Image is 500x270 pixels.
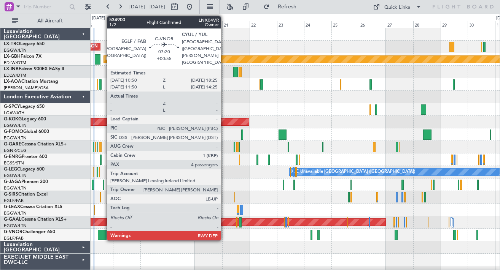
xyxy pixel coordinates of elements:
span: G-ENRG [4,155,22,159]
a: EDLW/DTM [4,73,26,78]
button: Quick Links [369,1,425,13]
a: EGSS/STN [4,160,24,166]
a: LX-GBHFalcon 7X [4,54,41,59]
button: All Aircraft [8,15,83,27]
span: G-FOMO [4,129,23,134]
div: Planned Maint [GEOGRAPHIC_DATA] ([GEOGRAPHIC_DATA]) [106,54,226,65]
span: G-SPCY [4,104,20,109]
span: G-JAGA [4,180,21,184]
a: EGGW/LTN [4,173,27,178]
a: G-KGKGLegacy 600 [4,117,46,122]
a: G-GARECessna Citation XLS+ [4,142,67,147]
input: Trip Number [23,1,67,13]
a: EDLW/DTM [4,60,26,66]
button: Refresh [260,1,306,13]
a: EGGW/LTN [4,223,27,229]
div: 23 [277,21,304,28]
div: Planned Maint Nurnberg [148,54,196,65]
a: G-FOMOGlobal 6000 [4,129,49,134]
a: G-GAALCessna Citation XLS+ [4,217,67,222]
span: Refresh [271,4,303,9]
div: [DATE] [92,15,105,22]
a: EGGW/LTN [4,185,27,191]
span: G-VNOR [4,230,22,234]
span: G-LEGC [4,167,20,172]
div: 29 [441,21,468,28]
div: 22 [250,21,277,28]
span: G-SIRS [4,192,18,197]
span: LX-INB [4,67,19,71]
div: 21 [222,21,250,28]
a: G-JAGAPhenom 300 [4,180,48,184]
div: 18 [140,21,168,28]
a: G-LEAXCessna Citation XLS [4,205,62,209]
a: EGGW/LTN [4,135,27,141]
a: G-VNORChallenger 650 [4,230,55,234]
div: 16 [86,21,113,28]
div: 25 [331,21,359,28]
a: LX-INBFalcon 900EX EASy II [4,67,64,71]
div: A/C Unavailable [GEOGRAPHIC_DATA] ([GEOGRAPHIC_DATA]) [291,166,415,178]
a: G-SIRSCitation Excel [4,192,48,197]
div: Quick Links [384,4,410,11]
div: 28 [413,21,441,28]
a: G-ENRGPraetor 600 [4,155,47,159]
a: EGLF/FAB [4,235,24,241]
div: 30 [468,21,495,28]
div: 17 [113,21,140,28]
span: All Aircraft [20,18,80,24]
span: LX-GBH [4,54,21,59]
span: G-GAAL [4,217,21,222]
span: LX-AOA [4,79,21,84]
a: EGGW/LTN [4,210,27,216]
div: 26 [359,21,386,28]
span: [DATE] - [DATE] [129,3,165,10]
span: G-GARE [4,142,21,147]
a: EGLF/FAB [4,198,24,204]
a: LX-AOACitation Mustang [4,79,58,84]
a: LGAV/ATH [4,110,24,116]
a: LX-TROLegacy 650 [4,42,45,46]
span: G-KGKG [4,117,22,122]
div: 27 [386,21,413,28]
span: LX-TRO [4,42,20,46]
a: G-SPCYLegacy 650 [4,104,45,109]
a: EGGW/LTN [4,47,27,53]
a: [PERSON_NAME]/QSA [4,85,49,91]
div: 19 [168,21,195,28]
a: G-LEGCLegacy 600 [4,167,45,172]
a: EGGW/LTN [4,123,27,128]
div: 24 [304,21,331,28]
span: G-LEAX [4,205,20,209]
div: 20 [195,21,222,28]
div: Planned Maint Nice ([GEOGRAPHIC_DATA]) [179,79,264,90]
a: EGNR/CEG [4,148,27,153]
